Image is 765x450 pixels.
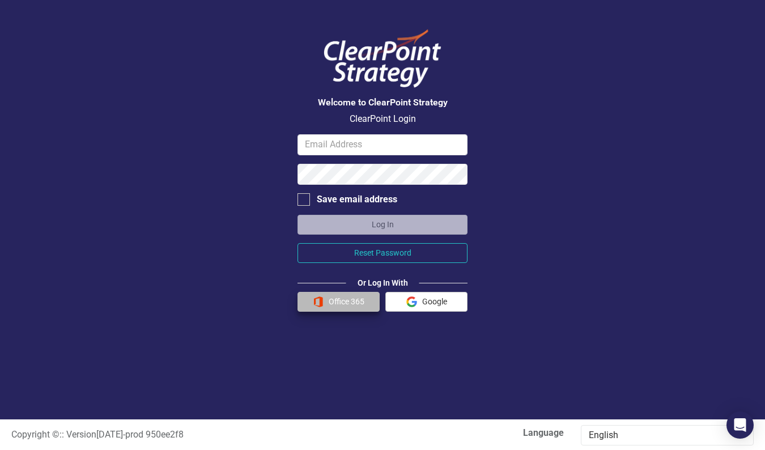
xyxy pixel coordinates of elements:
span: Copyright © [11,429,59,440]
div: :: Version [DATE] - prod 950ee2f8 [3,428,382,441]
img: Office 365 [313,296,324,307]
p: ClearPoint Login [297,113,467,126]
div: English [589,429,734,442]
button: Google [385,292,467,312]
div: Open Intercom Messenger [726,411,754,439]
input: Email Address [297,134,467,155]
button: Reset Password [297,243,467,263]
label: Language [391,427,564,440]
button: Log In [297,215,467,235]
img: ClearPoint Logo [314,23,450,95]
button: Office 365 [297,292,380,312]
h3: Welcome to ClearPoint Strategy [297,97,467,108]
div: Or Log In With [346,277,419,288]
div: Save email address [317,193,397,206]
img: Google [406,296,417,307]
